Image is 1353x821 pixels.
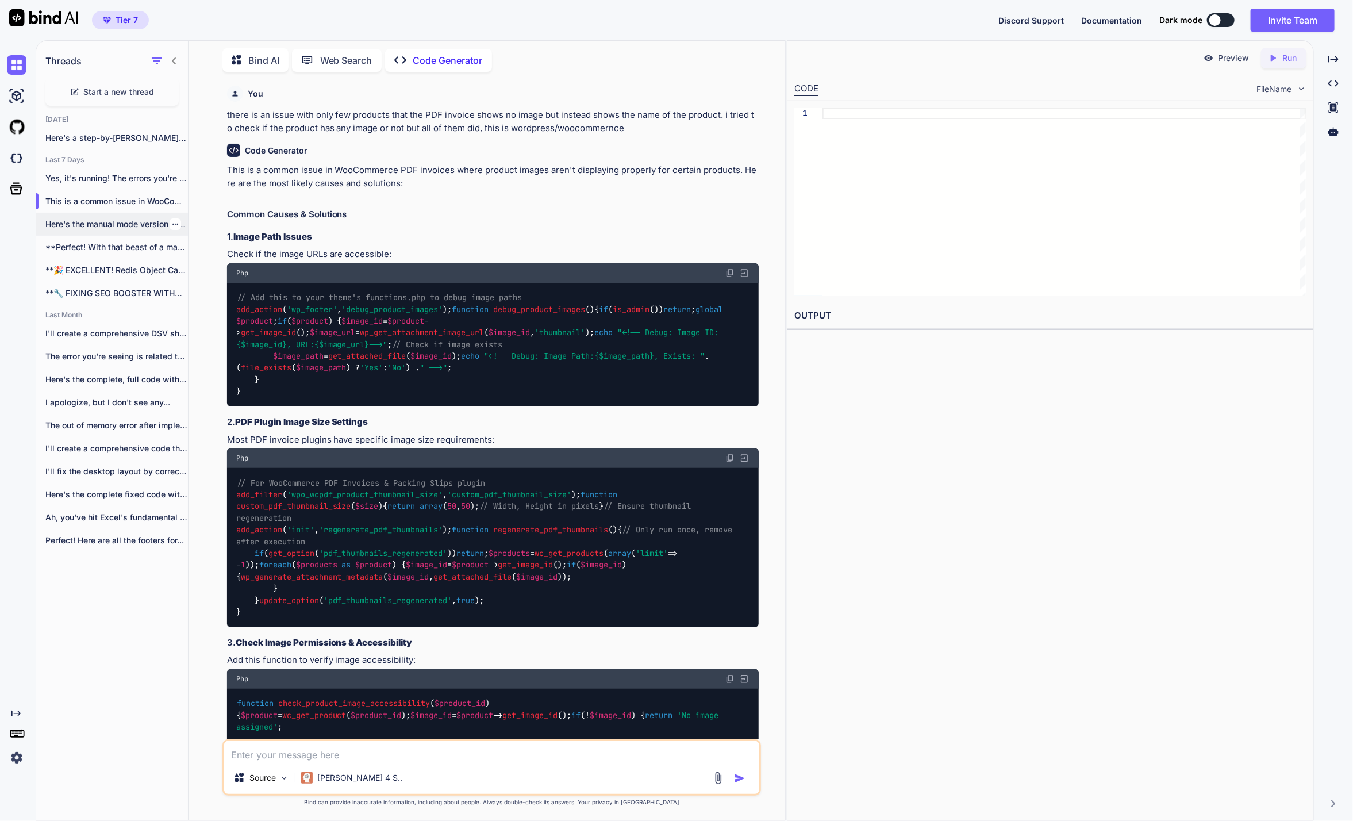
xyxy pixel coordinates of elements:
[535,548,604,558] span: wc_get_products
[498,560,553,570] span: get_image_id
[590,710,632,720] span: $image_id
[356,560,393,570] span: $product
[485,351,705,361] span: "<!-- Debug: Image Path: , Exists: "
[282,710,347,720] span: wc_get_product
[314,339,370,350] span: {$image_url}
[7,748,26,768] img: settings
[45,218,188,230] p: Here's the manual mode version that creates...
[787,302,1313,329] h2: OUTPUT
[462,501,471,512] span: 50
[45,420,188,431] p: The out of memory error after implementing...
[45,443,188,454] p: I'll create a comprehensive code that finds...
[595,328,613,338] span: echo
[259,595,319,605] span: update_option
[388,316,425,326] span: $product
[236,525,737,547] span: // Only run once, remove after execution
[45,374,188,385] p: Here's the complete, full code with all...
[645,710,673,720] span: return
[360,328,485,338] span: wp_get_attachment_image_url
[420,501,443,512] span: array
[725,268,735,278] img: copy
[45,397,188,408] p: I apologize, but I don't see any...
[236,339,287,350] span: {$image_id}
[45,172,188,184] p: Yes, it's running! The errors you're seeing...
[241,363,291,373] span: file_exists
[273,351,324,361] span: $image_path
[494,525,609,535] span: regenerate_pdf_thumbnails
[342,560,351,570] span: as
[236,637,413,648] strong: Check Image Permissions & Accessibility
[489,328,531,338] span: $image_id
[452,304,489,314] span: function
[411,710,452,720] span: $image_id
[1219,52,1250,64] p: Preview
[45,351,188,362] p: The error you're seeing is related to...
[696,304,724,314] span: global
[734,773,745,784] img: icon
[45,535,188,546] p: Perfect! Here are all the footers for...
[259,560,291,570] span: foreach
[452,525,489,535] span: function
[457,595,475,605] span: true
[236,525,282,535] span: add_action
[1204,53,1214,63] img: preview
[435,699,485,709] span: $product_id
[452,304,595,314] span: ( )
[420,363,448,373] span: " -->"
[296,560,337,570] span: $products
[236,501,351,512] span: custom_pdf_thumbnail_size
[287,525,314,535] span: 'init'
[9,9,78,26] img: Bind AI
[1081,14,1142,26] button: Documentation
[227,208,759,221] h2: Common Causes & Solutions
[739,453,749,463] img: Open in Browser
[45,264,188,276] p: **🎉 EXCELLENT! Redis Object Cache is Working!**...
[45,54,82,68] h1: Threads
[342,304,443,314] span: 'debug_product_images'
[712,772,725,785] img: attachment
[235,416,368,427] strong: PDF Plugin Image Size Settings
[237,478,485,488] span: // For WooCommerce PDF Invoices & Packing Slips plugin
[567,560,576,570] span: if
[739,674,749,684] img: Open in Browser
[45,489,188,500] p: Here's the complete fixed code with the...
[237,293,522,303] span: // Add this to your theme's functions.php to debug image paths
[462,351,480,361] span: echo
[317,772,403,784] p: [PERSON_NAME] 4 S..
[581,560,622,570] span: $image_id
[411,351,452,361] span: $image_id
[388,571,429,582] span: $image_id
[236,489,282,500] span: add_filter
[279,773,289,783] img: Pick Models
[448,489,572,500] span: 'custom_pdf_thumbnail_size'
[503,710,558,720] span: get_image_id
[434,571,512,582] span: get_attached_file
[248,53,279,67] p: Bind AI
[92,11,149,29] button: premiumTier 7
[1081,16,1142,25] span: Documentation
[236,674,248,684] span: Php
[572,710,581,720] span: if
[45,241,188,253] p: **Perfect! With that beast of a machine,...
[296,363,347,373] span: $image_path
[45,195,188,207] p: This is a common issue in WooCommerce...
[116,14,138,26] span: Tier 7
[291,316,328,326] span: $product
[457,548,485,558] span: return
[227,109,759,135] p: there is an issue with only few products that the PDF invoice shows no image but instead shows th...
[452,525,618,535] span: ( )
[794,82,818,96] div: CODE
[794,108,808,119] div: 1
[36,115,188,124] h2: [DATE]
[535,328,586,338] span: 'thumbnail'
[45,287,188,299] p: **🔧 FIXING SEO BOOSTER WITHOUT BLOCKING BOTS**...
[45,132,188,144] p: Here's a step-by-[PERSON_NAME] to manually enable...
[310,328,356,338] span: $image_url
[393,339,503,350] span: // Check if image exists
[233,231,312,242] strong: Image Path Issues
[448,501,457,512] span: 50
[517,571,558,582] span: $image_id
[241,560,245,570] span: 1
[236,316,273,326] span: $product
[236,268,248,278] span: Php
